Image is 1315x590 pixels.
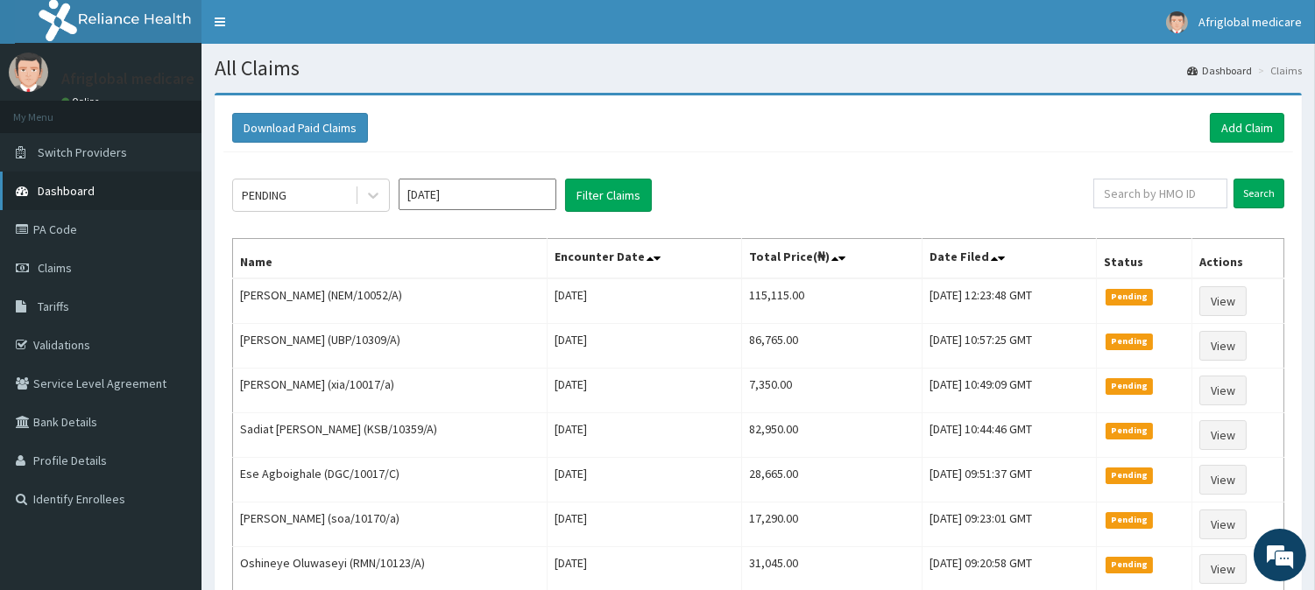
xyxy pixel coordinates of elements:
[233,413,548,458] td: Sadiat [PERSON_NAME] (KSB/10359/A)
[923,413,1097,458] td: [DATE] 10:44:46 GMT
[38,260,72,276] span: Claims
[1106,423,1154,439] span: Pending
[547,413,741,458] td: [DATE]
[32,88,71,131] img: d_794563401_company_1708531726252_794563401
[1106,467,1154,483] span: Pending
[565,179,652,212] button: Filter Claims
[547,239,741,279] th: Encounter Date
[742,278,923,324] td: 115,115.00
[1199,376,1247,405] a: View
[1198,14,1302,30] span: Afriglobal medicare
[1199,509,1247,539] a: View
[1187,63,1252,78] a: Dashboard
[547,324,741,369] td: [DATE]
[742,413,923,458] td: 82,950.00
[547,369,741,413] td: [DATE]
[233,239,548,279] th: Name
[742,239,923,279] th: Total Price(₦)
[287,9,329,51] div: Minimize live chat window
[399,179,556,210] input: Select Month and Year
[547,278,741,324] td: [DATE]
[742,369,923,413] td: 7,350.00
[1199,465,1247,495] a: View
[1106,289,1154,305] span: Pending
[233,324,548,369] td: [PERSON_NAME] (UBP/10309/A)
[1199,331,1247,361] a: View
[61,95,103,108] a: Online
[38,299,69,314] span: Tariffs
[38,183,95,199] span: Dashboard
[91,98,294,121] div: Chat with us now
[923,278,1097,324] td: [DATE] 12:23:48 GMT
[1210,113,1284,143] a: Add Claim
[1254,63,1302,78] li: Claims
[38,144,127,160] span: Switch Providers
[1093,179,1227,208] input: Search by HMO ID
[1106,512,1154,528] span: Pending
[9,53,48,92] img: User Image
[923,458,1097,502] td: [DATE] 09:51:37 GMT
[215,57,1302,80] h1: All Claims
[1199,420,1247,450] a: View
[1199,554,1247,584] a: View
[547,458,741,502] td: [DATE]
[242,186,286,204] div: PENDING
[742,458,923,502] td: 28,665.00
[547,502,741,547] td: [DATE]
[1199,286,1247,316] a: View
[742,324,923,369] td: 86,765.00
[1106,557,1154,572] span: Pending
[61,71,194,87] p: Afriglobal medicare
[923,239,1097,279] th: Date Filed
[232,113,368,143] button: Download Paid Claims
[1166,11,1188,33] img: User Image
[1191,239,1283,279] th: Actions
[923,502,1097,547] td: [DATE] 09:23:01 GMT
[233,369,548,413] td: [PERSON_NAME] (xia/10017/a)
[9,399,334,460] textarea: Type your message and hit 'Enter'
[102,181,242,358] span: We're online!
[742,502,923,547] td: 17,290.00
[1096,239,1191,279] th: Status
[233,278,548,324] td: [PERSON_NAME] (NEM/10052/A)
[1106,378,1154,394] span: Pending
[233,458,548,502] td: Ese Agboighale (DGC/10017/C)
[1234,179,1284,208] input: Search
[233,502,548,547] td: [PERSON_NAME] (soa/10170/a)
[923,324,1097,369] td: [DATE] 10:57:25 GMT
[1106,334,1154,349] span: Pending
[923,369,1097,413] td: [DATE] 10:49:09 GMT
